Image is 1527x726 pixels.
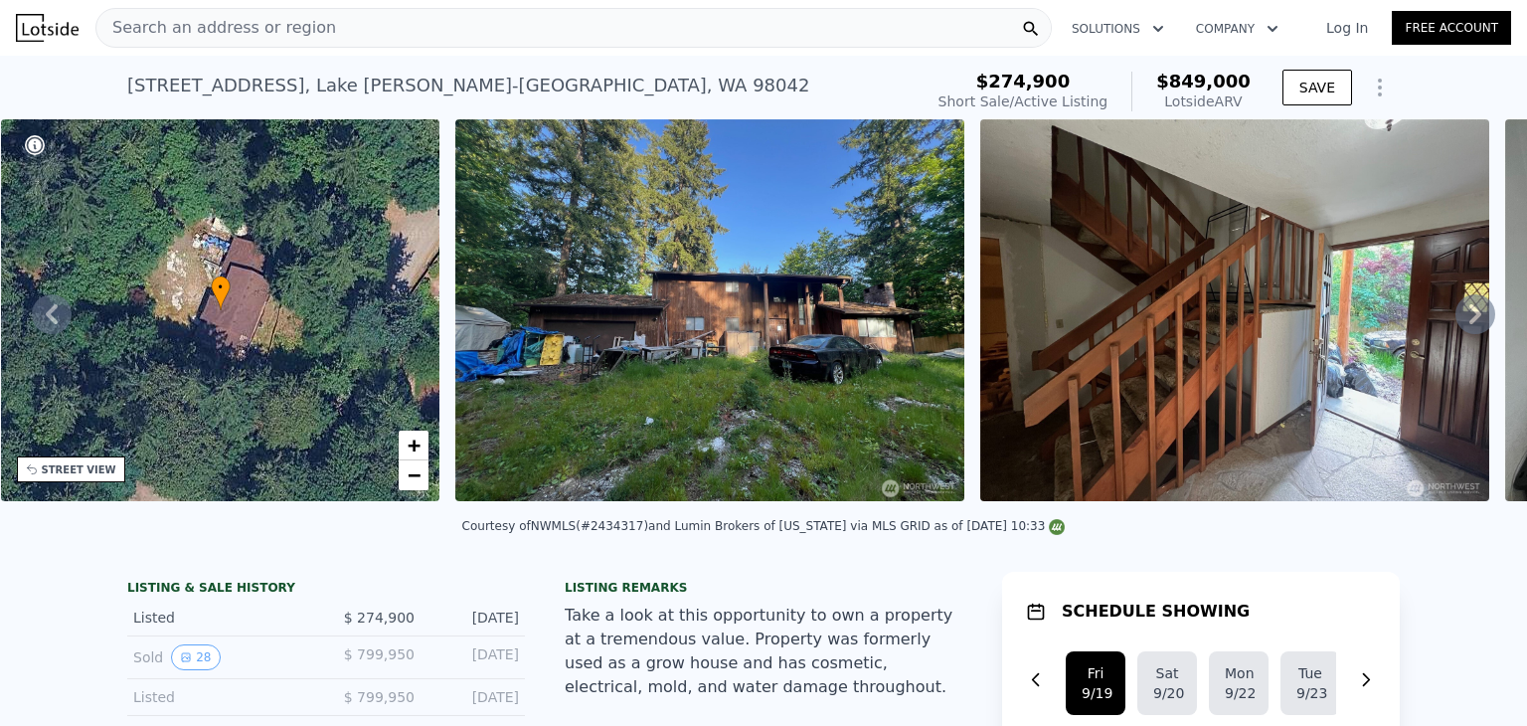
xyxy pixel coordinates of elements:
[211,275,231,310] div: •
[1156,91,1251,111] div: Lotside ARV
[399,431,428,460] a: Zoom in
[1282,70,1352,105] button: SAVE
[1280,651,1340,715] button: Tue9/23
[1225,683,1253,703] div: 9/22
[980,119,1489,501] img: Sale: 169697744 Parcel: 97383310
[211,278,231,296] span: •
[344,646,415,662] span: $ 799,950
[133,608,310,628] div: Listed
[462,519,1066,533] div: Courtesy of NWMLS (#2434317) and Lumin Brokers of [US_STATE] via MLS GRID as of [DATE] 10:33
[133,687,310,707] div: Listed
[408,433,421,457] span: +
[344,610,415,626] span: $ 274,900
[938,93,1015,109] span: Short Sale /
[1180,11,1294,47] button: Company
[1062,600,1250,624] h1: SCHEDULE SHOWING
[1066,651,1125,715] button: Fri9/19
[976,71,1071,91] span: $274,900
[1056,11,1180,47] button: Solutions
[1082,663,1109,683] div: Fri
[1392,11,1511,45] a: Free Account
[1209,651,1269,715] button: Mon9/22
[1156,71,1251,91] span: $849,000
[171,644,220,670] button: View historical data
[399,460,428,490] a: Zoom out
[1225,663,1253,683] div: Mon
[1360,68,1400,107] button: Show Options
[430,608,519,628] div: [DATE]
[1296,663,1324,683] div: Tue
[96,16,336,40] span: Search an address or region
[127,580,525,600] div: LISTING & SALE HISTORY
[127,72,809,99] div: [STREET_ADDRESS] , Lake [PERSON_NAME]-[GEOGRAPHIC_DATA] , WA 98042
[1153,663,1181,683] div: Sat
[408,462,421,487] span: −
[1137,651,1197,715] button: Sat9/20
[1153,683,1181,703] div: 9/20
[1049,519,1065,535] img: NWMLS Logo
[1014,93,1107,109] span: Active Listing
[430,644,519,670] div: [DATE]
[1082,683,1109,703] div: 9/19
[133,644,310,670] div: Sold
[344,689,415,705] span: $ 799,950
[42,462,116,477] div: STREET VIEW
[1296,683,1324,703] div: 9/23
[16,14,79,42] img: Lotside
[455,119,964,501] img: Sale: 169697744 Parcel: 97383310
[430,687,519,707] div: [DATE]
[565,580,962,596] div: Listing remarks
[565,604,962,699] div: Take a look at this opportunity to own a property at a tremendous value. Property was formerly us...
[1302,18,1392,38] a: Log In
